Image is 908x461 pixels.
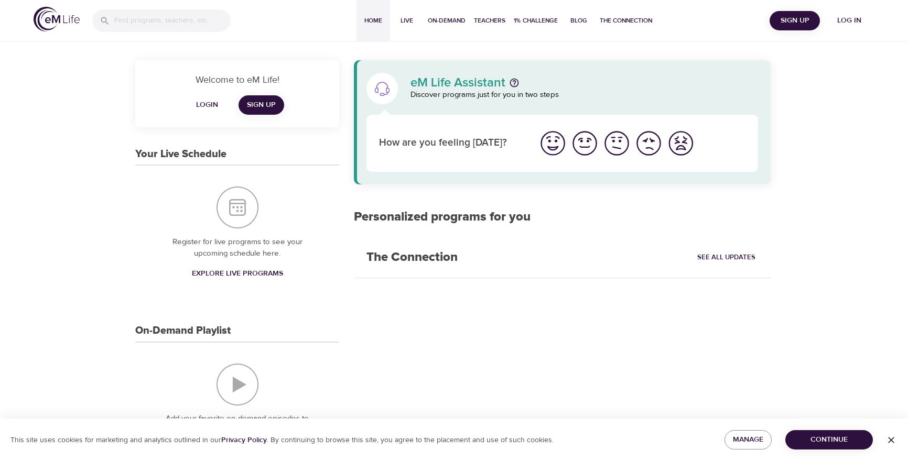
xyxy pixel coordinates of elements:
span: 1% Challenge [514,15,558,26]
button: I'm feeling ok [601,127,633,159]
img: Your Live Schedule [217,186,258,228]
button: Manage [725,430,772,449]
input: Find programs, teachers, etc... [114,9,231,32]
button: Sign Up [770,11,820,30]
button: I'm feeling great [537,127,569,159]
button: I'm feeling good [569,127,601,159]
span: Sign Up [247,98,276,112]
span: See All Updates [697,251,755,264]
p: eM Life Assistant [410,76,505,89]
img: great [538,129,567,158]
span: Sign Up [774,14,816,27]
h2: Personalized programs for you [354,210,771,225]
span: Blog [566,15,591,26]
img: bad [634,129,663,158]
a: Explore Live Programs [188,264,287,283]
p: How are you feeling [DATE]? [379,136,524,151]
p: Discover programs just for you in two steps [410,89,758,101]
span: Live [394,15,419,26]
a: Privacy Policy [221,435,267,445]
span: Manage [733,433,763,446]
img: On-Demand Playlist [217,364,258,405]
img: eM Life Assistant [374,80,391,97]
button: Log in [824,11,874,30]
img: good [570,129,599,158]
img: ok [602,129,631,158]
span: On-Demand [428,15,466,26]
a: See All Updates [695,249,758,266]
a: Sign Up [239,95,284,115]
img: worst [666,129,695,158]
h3: On-Demand Playlist [135,325,231,337]
span: Home [361,15,386,26]
h2: The Connection [354,237,470,278]
h3: Your Live Schedule [135,148,226,160]
button: I'm feeling worst [665,127,697,159]
span: Log in [828,14,870,27]
span: The Connection [600,15,652,26]
button: I'm feeling bad [633,127,665,159]
span: Login [194,98,220,112]
p: Welcome to eM Life! [148,73,327,87]
span: Continue [794,433,864,446]
button: Login [190,95,224,115]
button: Continue [785,430,873,449]
span: Teachers [474,15,505,26]
img: logo [34,7,80,31]
span: Explore Live Programs [192,267,283,280]
p: Add your favorite on-demand episodes to create a personalized playlist. [156,413,318,436]
p: Register for live programs to see your upcoming schedule here. [156,236,318,260]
